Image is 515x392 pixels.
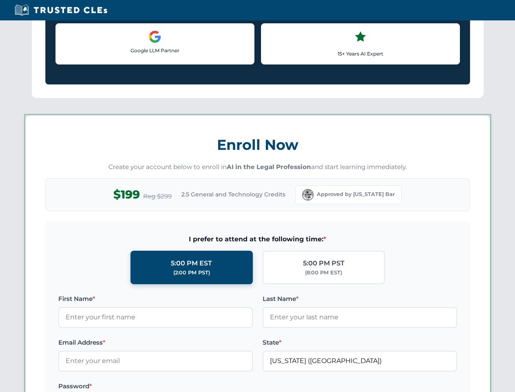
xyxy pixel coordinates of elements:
div: (8:00 PM EST) [305,269,342,277]
label: Email Address [58,338,253,347]
p: 15+ Years AI Expert [268,50,453,58]
img: Trusted CLEs [12,4,110,16]
img: Google [148,30,161,43]
img: Florida Bar [302,189,314,200]
div: (2:00 PM PST) [173,269,210,277]
span: Approved by [US_STATE] Bar [317,190,395,198]
input: Florida (FL) [263,351,457,371]
input: Enter your email [58,351,253,371]
div: 5:00 PM EST [171,258,212,269]
label: Last Name [263,294,457,304]
h3: Enroll Now [45,132,470,158]
label: First Name [58,294,253,304]
span: I prefer to attend at the following time: [58,234,457,245]
p: Create your account below to enroll in and start learning immediately. [45,163,470,172]
input: Enter your last name [263,307,457,327]
div: 5:00 PM PST [303,258,345,269]
span: Reg $299 [143,192,172,201]
label: State [263,338,457,347]
span: 2.5 General and Technology Credits [181,190,285,199]
p: Google LLM Partner [62,47,248,54]
strong: AI in the Legal Profession [227,163,311,171]
span: $199 [113,185,140,204]
input: Enter your first name [58,307,253,327]
label: Password [58,381,253,391]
